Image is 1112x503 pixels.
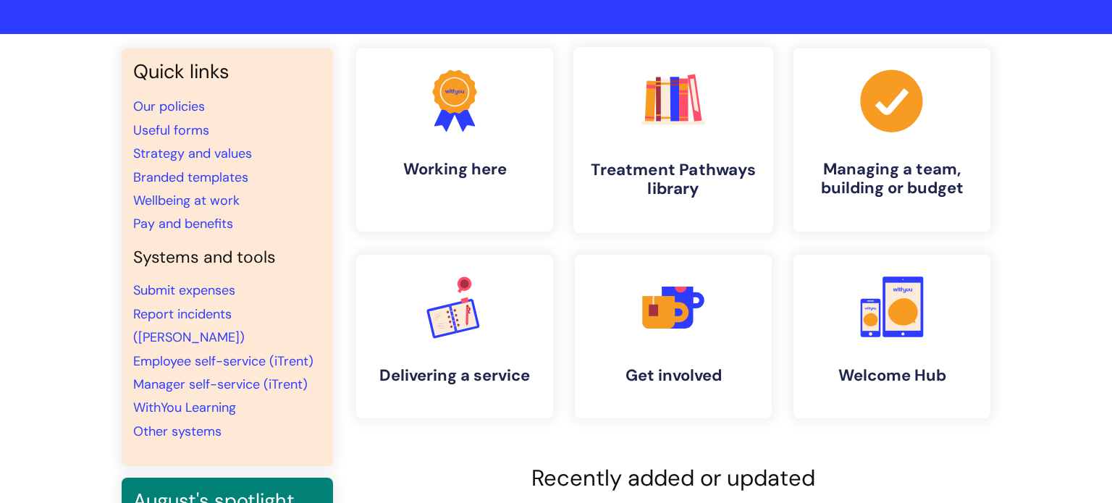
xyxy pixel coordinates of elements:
a: Manager self-service (iTrent) [133,376,308,393]
h4: Get involved [586,366,760,385]
a: Working here [356,48,553,232]
a: Submit expenses [133,282,235,299]
a: Useful forms [133,122,209,139]
a: Report incidents ([PERSON_NAME]) [133,305,245,346]
a: WithYou Learning [133,399,236,416]
h3: Quick links [133,60,321,83]
h4: Welcome Hub [805,366,979,385]
h4: Treatment Pathways library [585,160,762,199]
h4: Managing a team, building or budget [805,160,979,198]
h4: Working here [368,160,542,179]
a: Delivering a service [356,255,553,418]
a: Other systems [133,423,222,440]
h2: Recently added or updated [356,465,990,491]
a: Get involved [575,255,772,418]
a: Managing a team, building or budget [793,48,990,232]
a: Branded templates [133,169,248,186]
a: Strategy and values [133,145,252,162]
h4: Delivering a service [368,366,542,385]
a: Pay and benefits [133,215,233,232]
a: Employee self-service (iTrent) [133,352,313,370]
a: Welcome Hub [793,255,990,418]
a: Our policies [133,98,205,115]
a: Wellbeing at work [133,192,240,209]
a: Treatment Pathways library [573,47,773,233]
h4: Systems and tools [133,248,321,268]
